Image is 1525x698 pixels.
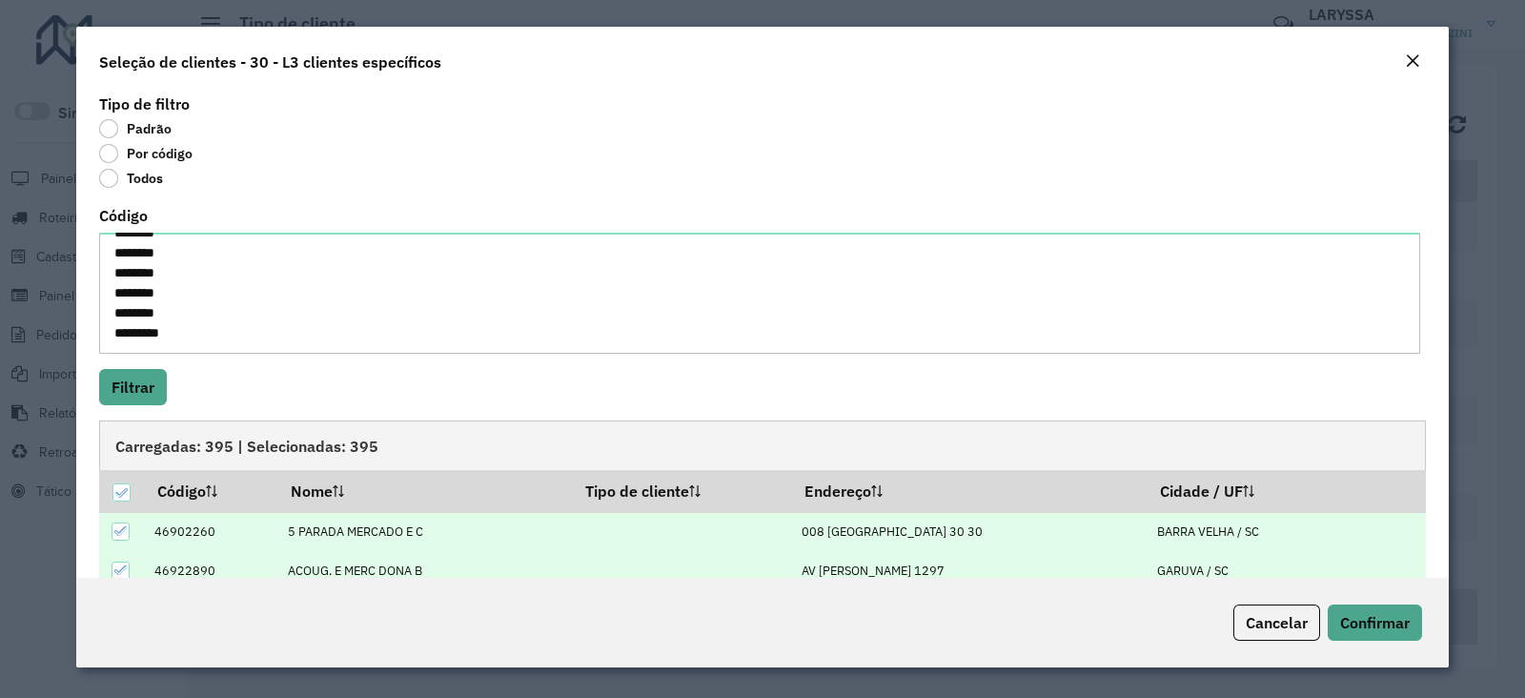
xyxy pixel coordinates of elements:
td: AV [PERSON_NAME] 1297 [791,551,1147,590]
span: Confirmar [1340,613,1410,632]
div: Carregadas: 395 | Selecionadas: 395 [99,421,1426,470]
td: 008 [GEOGRAPHIC_DATA] 30 30 [791,512,1147,551]
th: Endereço [791,471,1147,512]
label: Por código [99,144,193,163]
h4: Seleção de clientes - 30 - L3 clientes específicos [99,51,441,73]
td: 46902260 [144,512,277,551]
button: Filtrar [99,369,167,405]
button: Close [1399,50,1426,74]
td: 46922890 [144,551,277,590]
label: Todos [99,169,163,188]
td: ACOUG. E MERC DONA B [277,551,572,590]
th: Cidade / UF [1147,471,1425,512]
span: Cancelar [1246,613,1308,632]
button: Confirmar [1328,605,1422,641]
td: GARUVA / SC [1147,551,1425,590]
label: Padrão [99,119,172,138]
td: 5 PARADA MERCADO E C [277,512,572,551]
button: Cancelar [1233,605,1320,641]
label: Código [99,204,148,227]
th: Código [144,471,277,512]
td: BARRA VELHA / SC [1147,512,1425,551]
label: Tipo de filtro [99,92,190,115]
th: Tipo de cliente [573,471,792,512]
em: Fechar [1405,53,1420,69]
th: Nome [277,471,572,512]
